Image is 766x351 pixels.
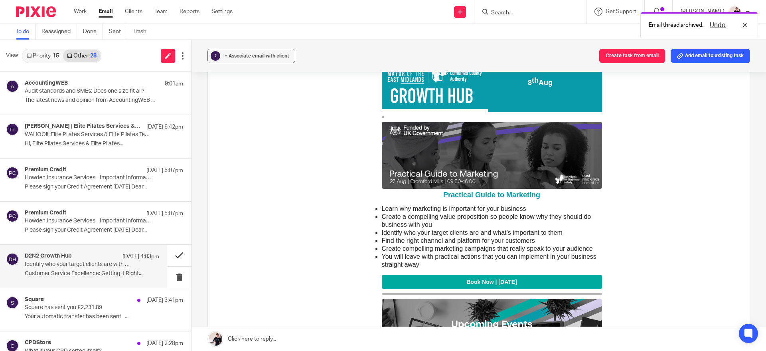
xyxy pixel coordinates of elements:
[25,253,72,260] h4: D2N2 Growth Hub
[25,296,44,303] h4: Square
[144,342,164,349] span: 21/08 |
[146,339,183,347] p: [DATE] 2:28pm
[25,218,152,224] p: Howden Insurance Services - Important Information about your finance arrangements - Ref D533190DH0
[25,227,183,234] p: Please sign your Credit Agreement [DATE] Dear...
[163,334,244,341] a: Business Support Surgery
[6,167,19,179] img: svg%3E
[163,318,246,325] a: Harnessing AI for Business
[211,51,220,61] div: ?
[6,253,19,266] img: svg%3E
[144,334,164,341] span: 18/08 |
[144,310,164,317] span: 13/08 |
[136,186,356,194] li: Identify who your target clients are and what’s important to them
[144,326,356,334] p: 14/08 | |
[6,52,18,60] span: View
[144,319,161,325] span: 13/08 |
[136,256,356,306] img: Upcoming Events
[154,8,168,16] a: Team
[16,24,36,40] a: To do
[146,167,183,175] p: [DATE] 5:07pm
[245,334,328,341] b: Broxtowe Borough Council
[16,6,56,17] img: Pixie
[282,36,286,44] span: 8
[225,54,289,58] span: + Associate email with client
[238,326,315,333] span: Gedling Borough Council
[25,304,152,311] p: Square has sent you £2,231.89
[74,8,87,16] a: Work
[180,8,199,16] a: Reports
[163,310,291,317] a: Essential Guide to Social Media Marketing
[109,24,127,40] a: Sent
[63,50,100,62] a: Other28
[25,270,159,277] p: Customer Service Excellence: Getting it Right...
[25,123,142,130] h4: [PERSON_NAME] | Elite Pilates Services &amp; Elite Pilates Teacher Training
[197,148,294,156] b: Practical Guide to Marketing
[136,202,356,210] li: Create compelling marketing campaigns that really speak to your audience
[163,342,206,349] a: HR Essentials
[125,8,142,16] a: Clients
[25,131,152,138] p: WAHOO!!! Elite Pilates Services & Elite Pilates Teacher Training Have Accepted their Proposal
[133,24,152,40] a: Trash
[707,20,728,30] button: Undo
[207,49,295,63] button: ? + Associate email with client
[146,123,183,131] p: [DATE] 6:42pm
[41,24,77,40] a: Reassigned
[6,80,19,93] img: svg%3E
[211,8,233,16] a: Settings
[25,167,66,173] h4: Premium Credit
[25,313,183,320] p: Your automatic transfer has been sent ﻿͏ ﻿͏ ﻿͏...
[25,175,152,181] p: Howden Insurance Services - Important Information about your finance arrangements - Ref D533191DH0
[146,296,183,304] p: [DATE] 3:41pm
[23,50,63,62] a: Priority15
[136,194,356,202] li: Find the right channel and platform for your customers
[25,339,51,346] h4: CPDStore
[136,170,356,186] li: Create a compelling value proposition so people know why they should do business with you
[6,296,19,309] img: svg%3E
[25,88,152,95] p: Audit standards and SMEs: Does one size fit all?
[728,6,741,18] img: AV307615.jpg
[83,24,103,40] a: Done
[25,141,183,147] p: Hi, Elite Pilates Services & Elite Pilates...
[221,236,271,242] span: Book Now | [DATE]
[293,36,307,44] span: Aug
[599,49,665,63] button: Create task from email
[163,326,236,333] a: Business Grant Surgery
[136,79,356,146] img: Practical Guide to Marketing
[6,123,19,136] img: svg%3E
[165,80,183,88] p: 9:01am
[136,232,356,246] a: Book Now | [DATE]
[25,80,68,87] h4: AccountingWEB
[671,49,750,63] button: Add email to existing task
[99,8,113,16] a: Email
[136,162,356,170] li: Learn why marketing is important for your business
[136,210,356,226] li: You will leave with practical actions that you can implement in your business straight away
[25,97,183,104] p: The latest news and opinion from AccountingWEB ...
[122,253,159,261] p: [DATE] 4:03pm
[25,210,66,216] h4: Premium Credit
[649,21,703,29] p: Email thread archived.
[25,261,132,268] p: Identify who your target clients are with Practical Guide to Marketing
[53,53,59,59] div: 15
[136,13,242,66] img: 5344b41d-e466-f011-bec3-000d3ab1c07f
[90,53,97,59] div: 28
[244,334,328,341] span: |
[146,210,183,218] p: [DATE] 5:07pm
[6,210,19,222] img: svg%3E
[25,184,183,190] p: Please sign your Credit Agreement [DATE] Dear...
[286,34,293,42] span: th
